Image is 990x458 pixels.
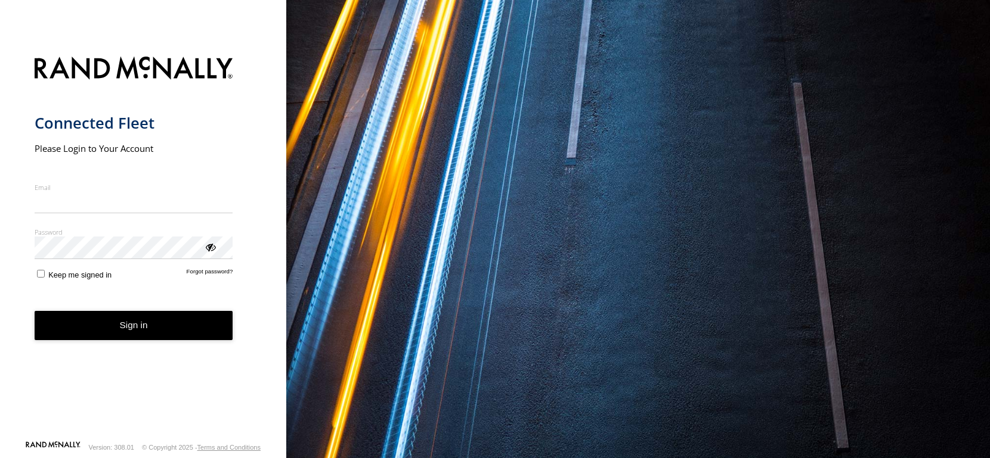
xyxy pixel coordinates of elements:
[35,228,233,236] label: Password
[37,270,45,278] input: Keep me signed in
[35,54,233,85] img: Rand McNally
[197,444,261,451] a: Terms and Conditions
[26,441,81,453] a: Visit our Website
[35,49,252,440] form: main
[35,183,233,192] label: Email
[35,113,233,133] h1: Connected Fleet
[204,241,216,253] div: ViewPassword
[48,270,112,279] span: Keep me signed in
[35,142,233,154] h2: Please Login to Your Account
[187,268,233,279] a: Forgot password?
[142,444,261,451] div: © Copyright 2025 -
[89,444,134,451] div: Version: 308.01
[35,311,233,340] button: Sign in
